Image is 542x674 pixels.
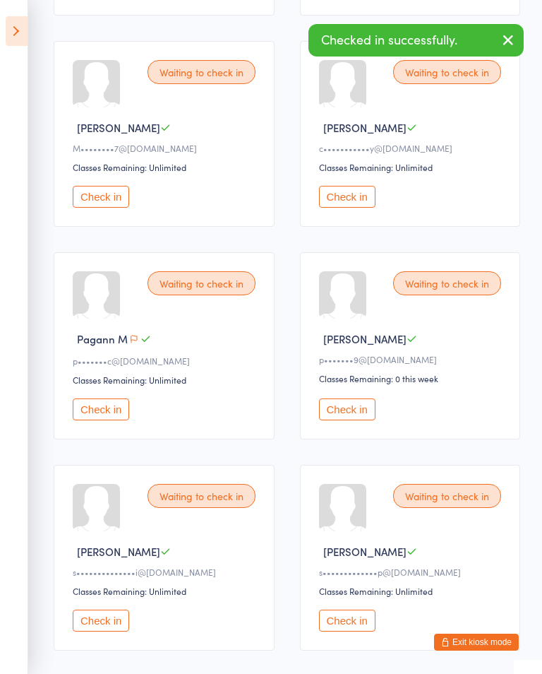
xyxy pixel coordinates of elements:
span: [PERSON_NAME] [323,544,406,559]
button: Check in [319,186,375,208]
button: Check in [319,610,375,632]
span: Pagann M [77,331,128,346]
div: Classes Remaining: Unlimited [73,585,260,597]
button: Check in [319,398,375,420]
div: Waiting to check in [147,484,255,508]
div: p•••••••9@[DOMAIN_NAME] [319,353,506,365]
span: [PERSON_NAME] [77,120,160,135]
div: Checked in successfully. [308,24,524,57]
div: Classes Remaining: Unlimited [73,374,260,386]
div: M••••••••7@[DOMAIN_NAME] [73,142,260,154]
div: Classes Remaining: Unlimited [319,161,506,173]
div: Classes Remaining: Unlimited [73,161,260,173]
div: s••••••••••••••i@[DOMAIN_NAME] [73,566,260,578]
div: Waiting to check in [147,60,255,84]
span: [PERSON_NAME] [77,544,160,559]
div: Waiting to check in [147,271,255,295]
div: Waiting to check in [393,484,501,508]
button: Check in [73,398,129,420]
div: p•••••••c@[DOMAIN_NAME] [73,355,260,367]
span: [PERSON_NAME] [323,120,406,135]
div: Classes Remaining: 0 this week [319,372,506,384]
span: [PERSON_NAME] [323,331,406,346]
button: Check in [73,610,129,632]
div: Waiting to check in [393,60,501,84]
div: Waiting to check in [393,271,501,295]
div: s•••••••••••••p@[DOMAIN_NAME] [319,566,506,578]
button: Exit kiosk mode [434,634,519,651]
div: c•••••••••••y@[DOMAIN_NAME] [319,142,506,154]
button: Check in [73,186,129,208]
div: Classes Remaining: Unlimited [319,585,506,597]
